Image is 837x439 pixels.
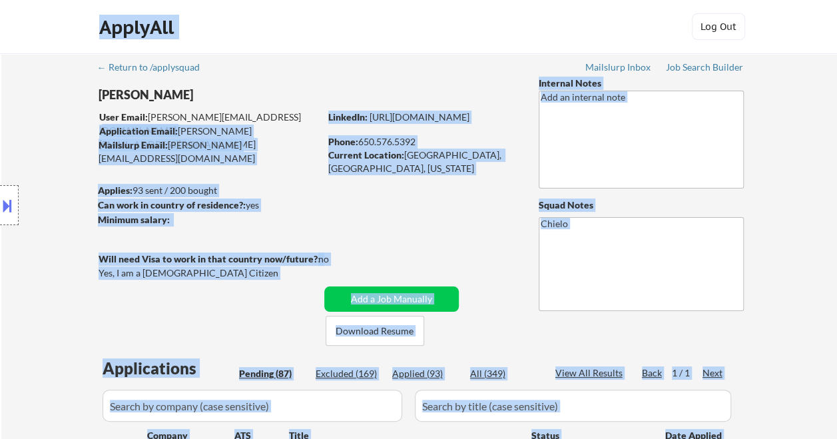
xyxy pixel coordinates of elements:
[328,136,358,147] strong: Phone:
[239,367,306,380] div: Pending (87)
[328,135,517,149] div: 650.576.5392
[539,77,744,90] div: Internal Notes
[318,252,356,266] div: no
[585,62,652,75] a: Mailslurp Inbox
[326,316,424,346] button: Download Resume
[585,63,652,72] div: Mailslurp Inbox
[103,360,234,376] div: Applications
[316,367,382,380] div: Excluded (169)
[370,111,469,123] a: [URL][DOMAIN_NAME]
[392,367,459,380] div: Applied (93)
[702,366,724,380] div: Next
[470,367,537,380] div: All (349)
[666,62,744,75] a: Job Search Builder
[103,390,402,422] input: Search by company (case sensitive)
[97,62,212,75] a: ← Return to /applysquad
[555,366,627,380] div: View All Results
[415,390,731,422] input: Search by title (case sensitive)
[672,366,702,380] div: 1 / 1
[666,63,744,72] div: Job Search Builder
[328,149,404,161] strong: Current Location:
[328,111,368,123] strong: LinkedIn:
[97,63,212,72] div: ← Return to /applysquad
[99,16,178,39] div: ApplyAll
[642,366,663,380] div: Back
[692,13,745,40] button: Log Out
[539,199,744,212] div: Squad Notes
[328,149,517,175] div: [GEOGRAPHIC_DATA], [GEOGRAPHIC_DATA], [US_STATE]
[324,286,459,312] button: Add a Job Manually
